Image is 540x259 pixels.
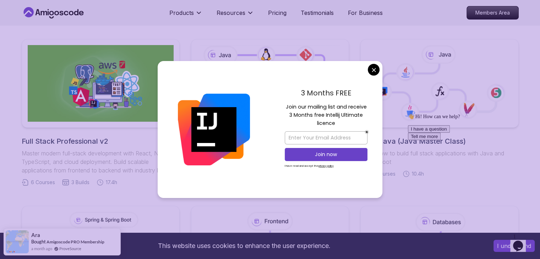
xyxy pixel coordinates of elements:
div: This website uses cookies to enhance the user experience. [5,238,483,254]
p: Master modern full-stack development with React, Node.js, TypeScript, and cloud deployment. Build... [22,149,180,175]
span: 6 Courses [31,179,55,186]
a: ProveSource [59,246,81,252]
a: Full Stack Professional v2Full Stack Professional v2Master modern full-stack development with Rea... [22,39,180,186]
a: Pricing [268,9,287,17]
iframe: chat widget [405,111,533,227]
p: Resources [217,9,245,17]
span: a month ago [31,246,52,252]
span: 3 Builds [71,179,89,186]
button: Accept cookies [493,240,535,252]
h2: Full Stack Professional v2 [22,136,180,146]
button: Resources [217,9,254,23]
p: Products [169,9,194,17]
button: Tell me more [3,22,36,29]
a: For Business [348,9,383,17]
p: Members Area [467,6,518,19]
span: 👋 Hi! How can we help? [3,3,55,9]
span: 17.4h [106,179,117,186]
a: Java Full StackLearn how to build full stack applications with Java and Spring Boot29 Courses4 Bu... [191,39,349,177]
iframe: chat widget [510,231,533,252]
img: Full Stack Professional v2 [28,45,174,122]
span: Bought [31,239,46,244]
a: Members Area [467,6,519,20]
img: provesource social proof notification image [6,230,29,253]
span: 18 Courses [370,170,396,177]
a: Core Java (Java Master Class)Learn how to build full stack applications with Java and Spring Boot... [360,39,518,177]
a: Testimonials [301,9,334,17]
div: 👋 Hi! How can we help?I have a questionTell me more [3,3,131,29]
button: Products [169,9,202,23]
span: Ara [31,232,40,238]
a: Amigoscode PRO Membership [47,239,104,244]
button: I have a question [3,15,45,22]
